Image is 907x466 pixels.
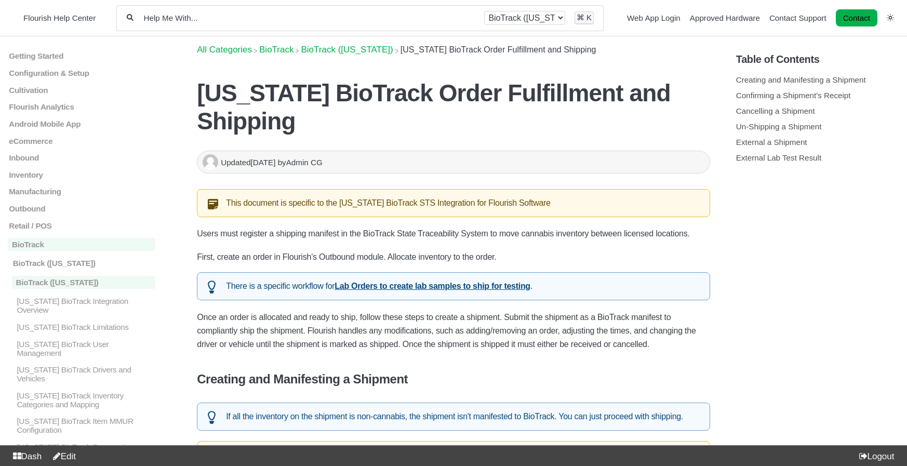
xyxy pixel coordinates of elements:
[143,13,475,23] input: Help Me With...
[736,138,807,147] a: External a Shipment
[8,136,155,145] a: eCommerce
[16,323,155,331] p: [US_STATE] BioTrack Limitations
[48,451,76,461] a: Edit
[577,13,584,22] kbd: ⌘
[16,391,155,409] p: [US_STATE] BioTrack Inventory Categories and Mapping
[13,11,18,25] img: Flourish Help Center Logo
[197,79,710,135] h1: [US_STATE] BioTrack Order Fulfillment and Shipping
[197,227,710,241] p: Users must register a shipping manifest in the BioTrack State Traceability System to move cannabi...
[203,154,218,170] img: Admin CG
[8,365,155,383] a: [US_STATE] BioTrack Drivers and Vehicles
[8,391,155,409] a: [US_STATE] BioTrack Inventory Categories and Mapping
[690,14,760,22] a: Approved Hardware navigation item
[197,189,710,217] div: This document is specific to the [US_STATE] BioTrack STS Integration for Flourish Software
[197,45,252,55] a: Breadcrumb link to All Categories
[8,238,155,251] a: BioTrack
[736,75,866,84] a: Creating and Manifesting a Shipment
[8,187,155,196] a: Manufacturing
[736,106,815,115] a: Cancelling a Shipment
[197,403,710,431] div: If all the inventory on the shipment is non-cannabis, the shipment isn't manifested to BioTrack. ...
[736,122,822,131] a: Un-Shipping a Shipment
[401,45,596,54] span: [US_STATE] BioTrack Order Fulfillment and Shipping
[8,221,155,230] a: Retail / POS
[301,45,393,55] span: ​BioTrack ([US_STATE])
[13,11,96,25] a: Flourish Help Center
[16,443,155,451] p: [US_STATE] BioTrack Propagation
[8,119,155,128] a: Android Mobile App
[278,158,323,167] span: by
[8,323,155,331] a: [US_STATE] BioTrack Limitations
[627,14,681,22] a: Web App Login navigation item
[8,339,155,357] a: [US_STATE] BioTrack User Management
[16,417,155,434] p: [US_STATE] BioTrack Item MMUR Configuration
[12,276,156,289] p: BioTrack ([US_STATE])
[197,45,252,55] span: All Categories
[8,85,155,94] a: Cultivation
[836,9,877,26] a: Contact
[16,365,155,383] p: [US_STATE] BioTrack Drivers and Vehicles
[16,339,155,357] p: [US_STATE] BioTrack User Management
[736,153,821,162] a: External Lab Test Result
[8,102,155,111] a: Flourish Analytics
[736,54,899,65] h5: Table of Contents
[8,451,42,461] a: Dash
[197,372,710,387] h4: Creating and Manifesting a Shipment
[197,250,710,264] p: First, create an order in Flourish's Outbound module. Allocate inventory to the order.
[8,297,155,314] a: [US_STATE] BioTrack Integration Overview
[8,443,155,451] a: [US_STATE] BioTrack Propagation
[12,259,156,268] p: BioTrack ([US_STATE])
[8,51,155,60] a: Getting Started
[23,14,96,22] span: Flourish Help Center
[769,14,826,22] a: Contact Support navigation item
[259,45,294,55] span: ​BioTrack
[8,204,155,213] a: Outbound
[8,417,155,434] a: [US_STATE] BioTrack Item MMUR Configuration
[197,311,710,351] p: Once an order is allocated and ready to ship, follow these steps to create a shipment. Submit the...
[259,45,294,55] a: BioTrack
[221,158,277,167] span: Updated
[301,45,393,55] a: BioTrack (Florida)
[8,153,155,162] a: Inbound
[8,69,155,77] a: Configuration & Setup
[887,13,894,22] a: Switch dark mode setting
[833,11,880,25] li: Contact desktop
[8,276,155,289] a: BioTrack ([US_STATE])
[736,91,851,100] a: Confirming a Shipment's Receipt
[8,259,155,268] a: BioTrack ([US_STATE])
[251,158,276,167] time: [DATE]
[286,158,323,167] span: Admin CG
[586,13,592,22] kbd: K
[8,170,155,179] a: Inventory
[197,272,710,300] div: There is a specific workflow for .
[335,282,530,290] a: Lab Orders to create lab samples to ship for testing
[16,297,155,314] p: [US_STATE] BioTrack Integration Overview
